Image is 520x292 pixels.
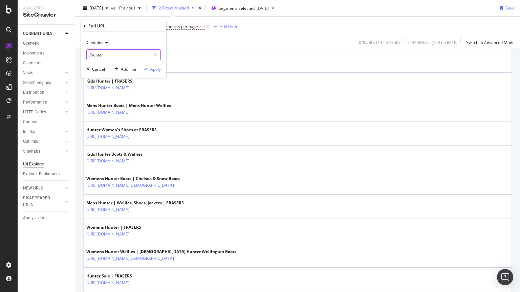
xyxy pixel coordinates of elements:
div: Womens Hunter Boots | Chelsea & Snow Boots [86,176,203,182]
button: Apply [141,66,161,72]
button: [DATE] [81,3,111,14]
div: Visits [23,69,33,76]
a: Visits [23,69,63,76]
div: times [197,5,203,12]
div: 2 Filters Applied [159,5,189,11]
a: DISAPPEARED URLS [23,195,63,209]
div: Open Intercom Messenger [497,269,513,285]
a: Outlinks [23,138,63,145]
div: [DATE] [257,5,269,11]
span: Previous [116,5,135,11]
a: [URL][DOMAIN_NAME] [86,158,129,164]
div: Cancel [92,66,105,72]
a: HTTP Codes [23,109,63,116]
span: 4 [202,22,205,31]
div: 0.01 % Visits ( 103 on 881K ) [408,40,458,45]
div: Add Filter [220,24,238,29]
a: Sitemaps [23,148,63,155]
button: Add Filter [211,23,238,31]
div: DISAPPEARED URLS [23,195,57,209]
a: [URL][DOMAIN_NAME] [86,279,129,286]
div: Kids Hunter | FRASERS [86,78,159,84]
button: Cancel [84,66,105,72]
button: Add filter [112,66,138,72]
div: Performance [23,99,47,106]
div: 0 % URLs ( 13 on 135K ) [359,40,400,45]
div: Save [505,5,515,11]
a: [URL][DOMAIN_NAME] [86,231,129,238]
button: Save [497,3,515,14]
span: 2025 Aug. 16th [90,5,103,11]
div: Url Explorer [23,161,44,168]
button: 2 Filters Applied [149,3,197,14]
div: Switch to Advanced Mode [466,40,515,45]
div: Mens Hunter | Wellies, Shoes, Jackets | FRASERS [86,200,184,206]
a: Movements [23,50,70,57]
a: Url Explorer [23,161,70,168]
a: CURRENT URLS [23,30,63,37]
div: Mens Hunter Boots | Mens Hunter Wellies [86,103,171,109]
div: Sitemaps [23,148,40,155]
span: Contains [87,40,103,45]
div: Analytics [23,5,69,11]
span: vs [111,5,116,11]
div: Inlinks [23,128,35,135]
a: [URL][DOMAIN_NAME][DEMOGRAPHIC_DATA] [86,255,174,262]
span: Number of products per page [142,24,198,29]
div: Womens Hunter | FRASERS [86,224,159,230]
div: Womens Hunter Wellies | [DEMOGRAPHIC_DATA] Hunter Wellington Boots [86,249,236,255]
span: Segments selected [219,5,255,11]
div: Kids Hunter Boots & Wellies [86,151,159,157]
button: Previous [116,3,144,14]
div: Full URL [88,23,105,29]
div: Hunter Sale | FRASERS [86,273,159,279]
span: > [199,24,201,29]
div: HTTP Codes [23,109,46,116]
div: Content [23,118,38,126]
a: Segments [23,60,70,67]
a: Explorer Bookmarks [23,171,70,178]
div: Overview [23,40,39,47]
a: Inlinks [23,128,63,135]
div: Segments [23,60,41,67]
a: [URL][DOMAIN_NAME] [86,206,129,213]
div: Distribution [23,89,44,96]
div: Outlinks [23,138,38,145]
a: [URL][DOMAIN_NAME] [86,85,129,91]
a: Search Engines [23,79,63,86]
button: Segments selected[DATE] [209,3,269,14]
button: Switch to Advanced Mode [463,37,515,48]
div: Hunter Women's Shoes at FRASERS [86,127,159,133]
div: Apply [150,66,161,72]
a: [URL][DOMAIN_NAME][DEMOGRAPHIC_DATA] [86,182,174,189]
div: Analysis Info [23,215,47,222]
div: Add filter [121,66,138,72]
a: [URL][DOMAIN_NAME] [86,133,129,140]
div: Search Engines [23,79,51,86]
div: CURRENT URLS [23,30,52,37]
div: Explorer Bookmarks [23,171,60,178]
a: Content [23,118,70,126]
a: Distribution [23,89,63,96]
a: Analysis Info [23,215,70,222]
div: Movements [23,50,44,57]
div: NEW URLS [23,185,43,192]
a: Performance [23,99,63,106]
a: Overview [23,40,70,47]
a: NEW URLS [23,185,63,192]
a: [URL][DOMAIN_NAME] [86,109,129,116]
div: SiteCrawler [23,11,69,19]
